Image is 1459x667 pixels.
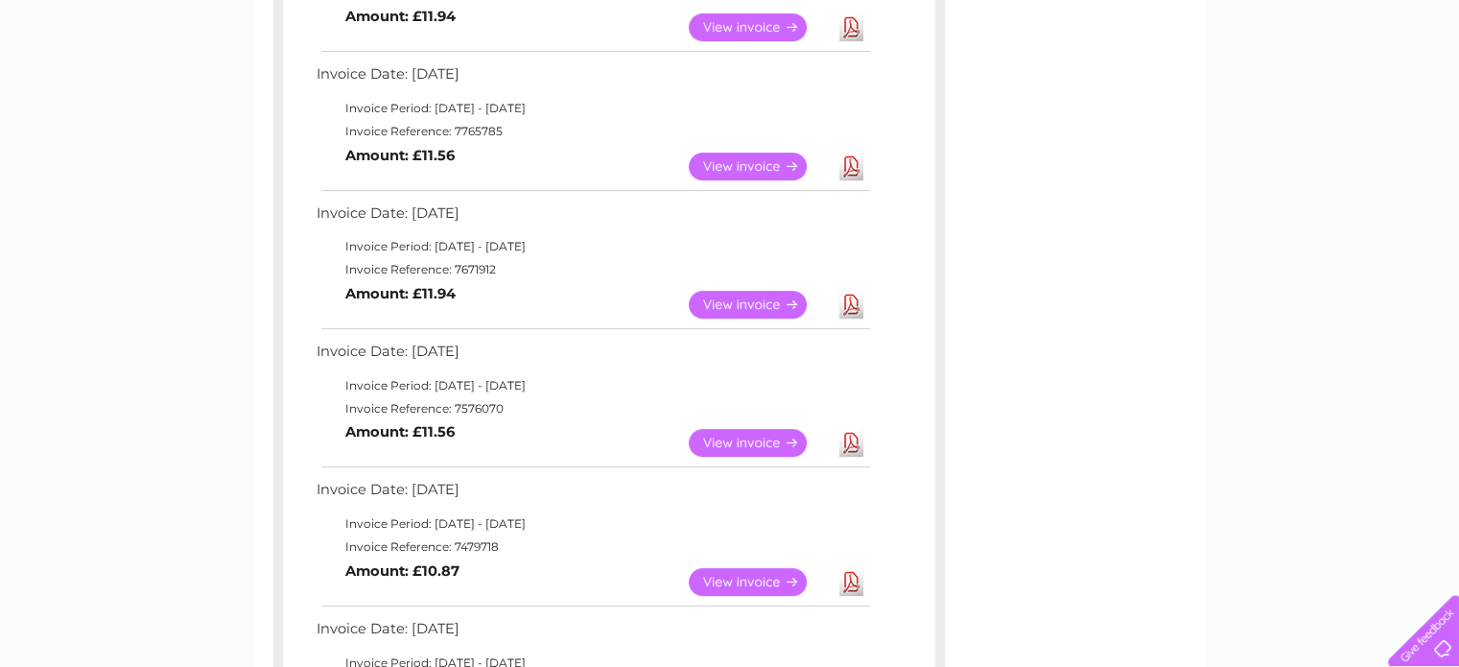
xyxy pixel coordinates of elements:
[312,616,873,652] td: Invoice Date: [DATE]
[51,50,149,108] img: logo.png
[689,568,830,596] a: View
[1292,82,1320,96] a: Blog
[1331,82,1378,96] a: Contact
[839,153,863,180] a: Download
[312,512,873,536] td: Invoice Period: [DATE] - [DATE]
[277,11,1184,93] div: Clear Business is a trading name of Verastar Limited (registered in [GEOGRAPHIC_DATA] No. 3667643...
[312,397,873,420] td: Invoice Reference: 7576070
[1396,82,1441,96] a: Log out
[839,291,863,319] a: Download
[689,153,830,180] a: View
[689,13,830,41] a: View
[345,562,459,580] b: Amount: £10.87
[1169,82,1212,96] a: Energy
[345,423,455,441] b: Amount: £11.56
[345,285,456,302] b: Amount: £11.94
[1097,10,1230,34] a: 0333 014 3131
[689,291,830,319] a: View
[839,13,863,41] a: Download
[312,201,873,236] td: Invoice Date: [DATE]
[839,568,863,596] a: Download
[312,120,873,143] td: Invoice Reference: 7765785
[345,8,456,25] b: Amount: £11.94
[839,429,863,457] a: Download
[312,97,873,120] td: Invoice Period: [DATE] - [DATE]
[312,339,873,374] td: Invoice Date: [DATE]
[689,429,830,457] a: View
[1121,82,1158,96] a: Water
[312,235,873,258] td: Invoice Period: [DATE] - [DATE]
[312,374,873,397] td: Invoice Period: [DATE] - [DATE]
[1223,82,1281,96] a: Telecoms
[312,61,873,97] td: Invoice Date: [DATE]
[312,258,873,281] td: Invoice Reference: 7671912
[312,536,873,559] td: Invoice Reference: 7479718
[345,147,455,164] b: Amount: £11.56
[312,477,873,512] td: Invoice Date: [DATE]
